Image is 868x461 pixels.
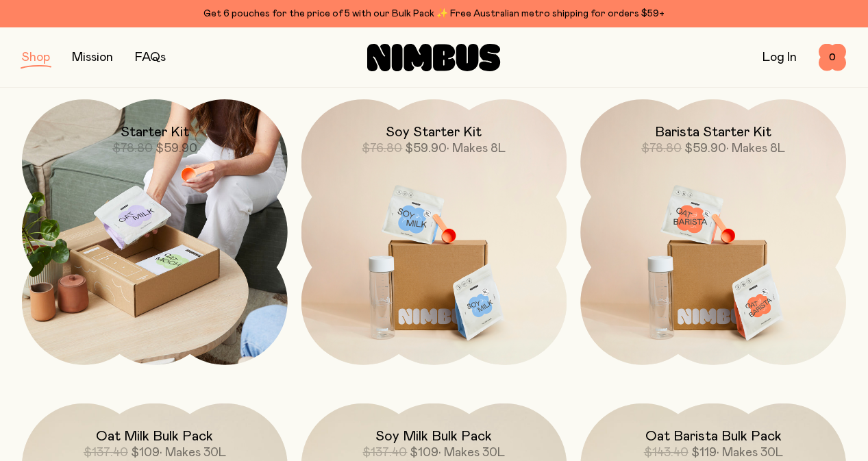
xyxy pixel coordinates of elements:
[410,447,438,459] span: $109
[447,142,506,155] span: • Makes 8L
[386,124,482,140] h2: Soy Starter Kit
[405,142,447,155] span: $59.90
[96,428,213,445] h2: Oat Milk Bulk Pack
[135,51,166,64] a: FAQs
[645,428,782,445] h2: Oat Barista Bulk Pack
[156,142,197,155] span: $59.90
[655,124,771,140] h2: Barista Starter Kit
[717,447,783,459] span: • Makes 30L
[72,51,113,64] a: Mission
[580,99,846,365] a: Barista Starter Kit$78.80$59.90• Makes 8L
[362,142,402,155] span: $76.80
[819,44,846,71] button: 0
[301,99,567,365] a: Soy Starter Kit$76.80$59.90• Makes 8L
[112,142,153,155] span: $78.80
[22,99,288,365] a: Starter Kit$78.80$59.90
[131,447,160,459] span: $109
[438,447,505,459] span: • Makes 30L
[641,142,682,155] span: $78.80
[684,142,726,155] span: $59.90
[22,5,846,22] div: Get 6 pouches for the price of 5 with our Bulk Pack ✨ Free Australian metro shipping for orders $59+
[691,447,717,459] span: $119
[362,447,407,459] span: $137.40
[726,142,785,155] span: • Makes 8L
[644,447,689,459] span: $143.40
[121,124,189,140] h2: Starter Kit
[160,447,226,459] span: • Makes 30L
[375,428,492,445] h2: Soy Milk Bulk Pack
[84,447,128,459] span: $137.40
[762,51,797,64] a: Log In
